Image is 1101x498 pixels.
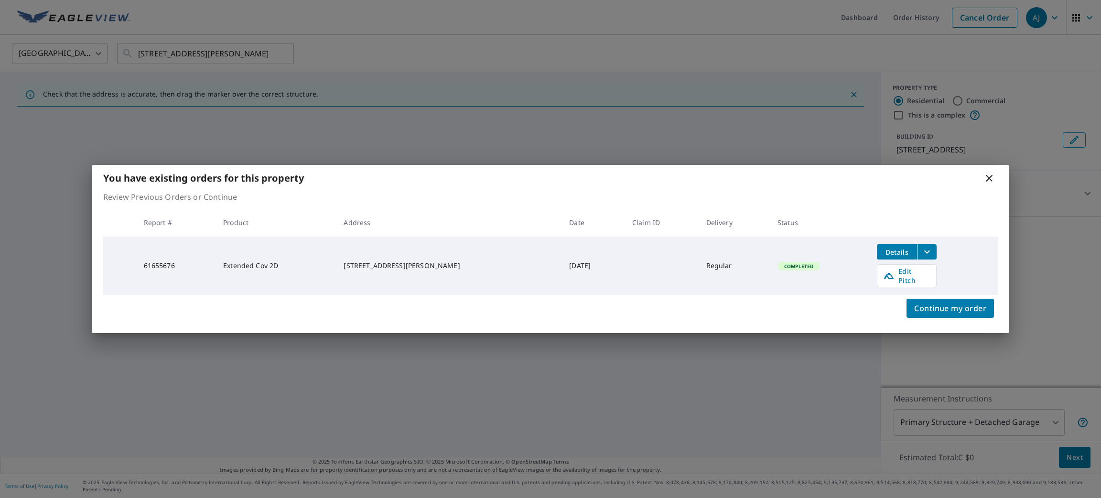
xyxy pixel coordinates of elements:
th: Product [216,208,336,237]
b: You have existing orders for this property [103,172,304,184]
td: Extended Cov 2D [216,237,336,295]
button: detailsBtn-61655676 [877,244,917,260]
button: Continue my order [907,299,994,318]
td: [DATE] [561,237,625,295]
th: Report # [136,208,216,237]
th: Date [561,208,625,237]
th: Address [336,208,561,237]
td: Regular [699,237,770,295]
p: Review Previous Orders or Continue [103,191,998,203]
span: Completed [778,263,819,270]
th: Status [770,208,869,237]
span: Edit Pitch [883,267,930,285]
button: filesDropdownBtn-61655676 [917,244,937,260]
a: Edit Pitch [877,264,937,287]
th: Claim ID [625,208,699,237]
td: 61655676 [136,237,216,295]
th: Delivery [699,208,770,237]
span: Continue my order [914,302,986,315]
span: Details [883,248,911,257]
div: [STREET_ADDRESS][PERSON_NAME] [344,261,554,271]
